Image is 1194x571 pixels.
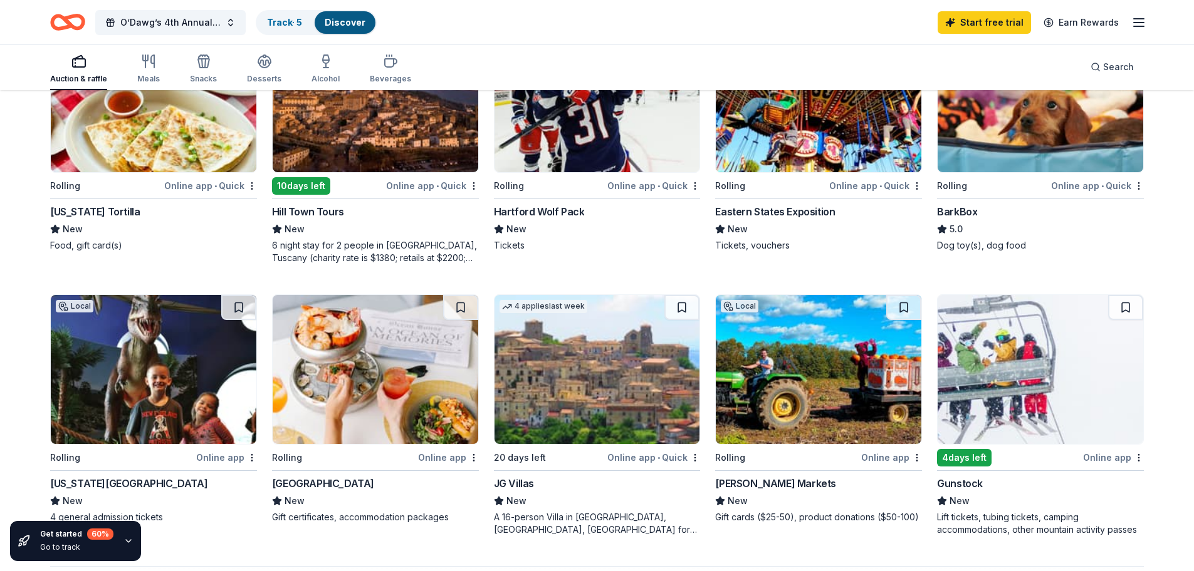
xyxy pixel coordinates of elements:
div: Tickets, vouchers [715,239,922,252]
div: [US_STATE] Tortilla [50,204,140,219]
div: Go to track [40,542,113,552]
div: Desserts [247,74,281,84]
span: New [63,222,83,237]
div: Tickets [494,239,701,252]
button: Alcohol [312,49,340,90]
div: JG Villas [494,476,534,491]
a: Image for Hill Town Tours 5 applieslast week10days leftOnline app•QuickHill Town ToursNew6 night ... [272,23,479,264]
a: Image for Ocean HouseRollingOnline app[GEOGRAPHIC_DATA]NewGift certificates, accommodation packages [272,294,479,523]
div: Beverages [370,74,411,84]
button: Track· 5Discover [256,10,377,35]
div: Eastern States Exposition [715,204,835,219]
span: New [728,222,748,237]
div: Meals [137,74,160,84]
img: Image for Eastern States Exposition [716,23,921,172]
div: 4 applies last week [500,300,587,313]
div: Lift tickets, tubing tickets, camping accommodations, other mountain activity passes [937,511,1144,536]
img: Image for JG Villas [495,295,700,444]
a: Image for Gunstock4days leftOnline appGunstockNewLift tickets, tubing tickets, camping accommodat... [937,294,1144,536]
img: Image for Hartford Wolf Pack [495,23,700,172]
div: [PERSON_NAME] Markets [715,476,836,491]
span: • [879,181,882,191]
div: [GEOGRAPHIC_DATA] [272,476,374,491]
div: 4 days left [937,449,992,466]
img: Image for Connecticut Science Center [51,295,256,444]
button: Search [1081,54,1144,80]
a: Earn Rewards [1036,11,1126,34]
div: Rolling [494,178,524,193]
span: • [214,181,217,191]
div: Rolling [715,450,745,465]
button: Meals [137,49,160,90]
span: New [285,222,305,237]
div: Gift cards ($25-50), product donations ($50-100) [715,511,922,523]
button: Beverages [370,49,411,90]
a: Image for Connecticut Science CenterLocalRollingOnline app[US_STATE][GEOGRAPHIC_DATA]New4 general... [50,294,257,523]
a: Home [50,8,85,37]
span: O’Dawg’s 4th Annual Oktoberfest [120,15,221,30]
div: Snacks [190,74,217,84]
a: Image for Hartford Wolf PackLocalRollingOnline app•QuickHartford Wolf PackNewTickets [494,23,701,252]
span: New [506,493,526,508]
div: Gift certificates, accommodation packages [272,511,479,523]
span: New [728,493,748,508]
div: Food, gift card(s) [50,239,257,252]
div: Auction & raffle [50,74,107,84]
div: Online app Quick [1051,178,1144,193]
div: Hill Town Tours [272,204,344,219]
div: Rolling [937,178,967,193]
div: Get started [40,528,113,540]
span: • [436,181,439,191]
a: Image for California TortillaRollingOnline app•Quick[US_STATE] TortillaNewFood, gift card(s) [50,23,257,252]
div: Online app Quick [607,450,700,465]
div: Online app [861,450,922,465]
div: Local [721,300,758,312]
button: O’Dawg’s 4th Annual Oktoberfest [95,10,246,35]
div: 20 days left [494,450,546,465]
button: Snacks [190,49,217,90]
a: Image for LaBonne's MarketsLocalRollingOnline app[PERSON_NAME] MarketsNewGift cards ($25-50), pro... [715,294,922,523]
button: Auction & raffle [50,49,107,90]
div: BarkBox [937,204,977,219]
div: Local [56,300,93,312]
img: Image for LaBonne's Markets [716,295,921,444]
button: Desserts [247,49,281,90]
div: Dog toy(s), dog food [937,239,1144,252]
div: Alcohol [312,74,340,84]
div: 10 days left [272,177,330,195]
a: Image for Eastern States ExpositionRollingOnline app•QuickEastern States ExpositionNewTickets, vo... [715,23,922,252]
div: Online app Quick [164,178,257,193]
div: Online app [1083,450,1144,465]
span: New [285,493,305,508]
div: A 16-person Villa in [GEOGRAPHIC_DATA], [GEOGRAPHIC_DATA], [GEOGRAPHIC_DATA] for 7days/6nights (R... [494,511,701,536]
img: Image for Gunstock [938,295,1143,444]
a: Image for JG Villas4 applieslast week20 days leftOnline app•QuickJG VillasNewA 16-person Villa in... [494,294,701,536]
div: Rolling [715,178,745,193]
div: [US_STATE][GEOGRAPHIC_DATA] [50,476,207,491]
span: New [950,493,970,508]
span: • [657,181,660,191]
a: Track· 5 [267,17,302,28]
div: Online app [418,450,479,465]
div: Hartford Wolf Pack [494,204,585,219]
span: • [657,453,660,463]
div: 6 night stay for 2 people in [GEOGRAPHIC_DATA], Tuscany (charity rate is $1380; retails at $2200;... [272,239,479,264]
div: Online app Quick [829,178,922,193]
div: 60 % [87,528,113,540]
span: New [506,222,526,237]
span: • [1101,181,1104,191]
div: Online app [196,450,257,465]
span: 5.0 [950,222,963,237]
img: Image for Hill Town Tours [273,23,478,172]
div: Rolling [50,178,80,193]
div: Rolling [272,450,302,465]
div: Rolling [50,450,80,465]
a: Discover [325,17,365,28]
div: Online app Quick [607,178,700,193]
img: Image for Ocean House [273,295,478,444]
span: New [63,493,83,508]
img: Image for BarkBox [938,23,1143,172]
img: Image for California Tortilla [51,23,256,172]
div: Online app Quick [386,178,479,193]
a: Image for BarkBoxTop rated8 applieslast weekRollingOnline app•QuickBarkBox5.0Dog toy(s), dog food [937,23,1144,252]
